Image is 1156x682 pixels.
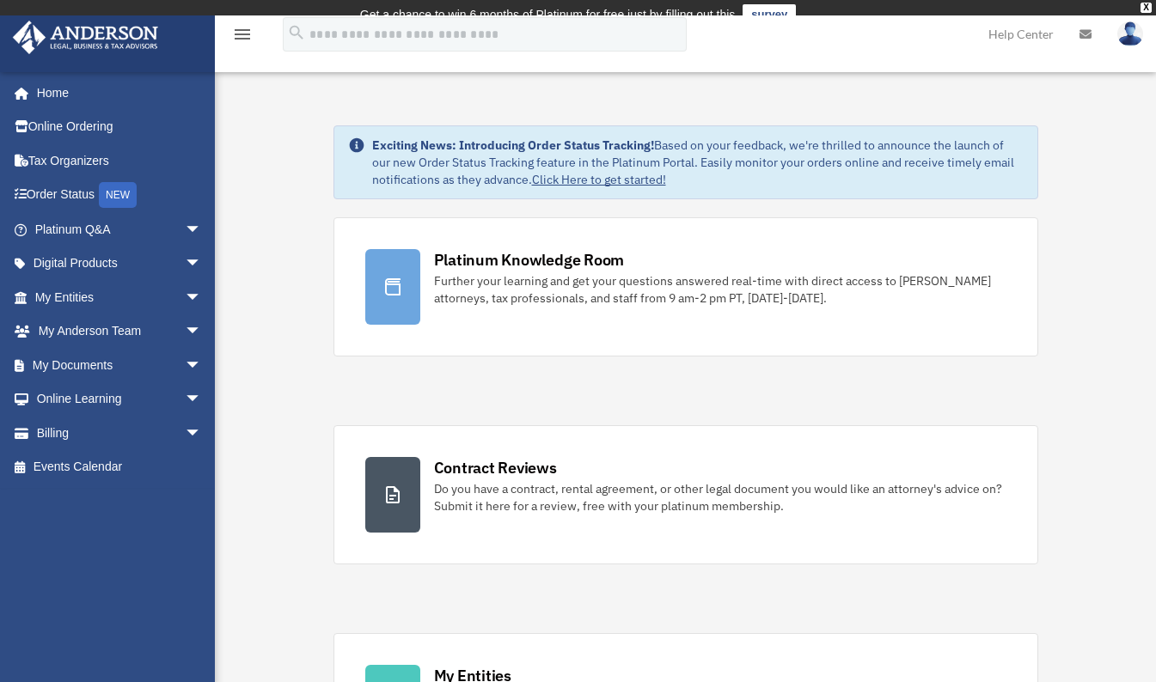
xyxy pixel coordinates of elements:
[434,249,625,271] div: Platinum Knowledge Room
[232,30,253,45] a: menu
[333,217,1038,356] a: Platinum Knowledge Room Further your learning and get your questions answered real-time with dire...
[12,247,228,281] a: Digital Productsarrow_drop_down
[12,348,228,382] a: My Documentsarrow_drop_down
[12,382,228,417] a: Online Learningarrow_drop_down
[287,23,306,42] i: search
[12,450,228,484] a: Events Calendar
[434,480,1006,515] div: Do you have a contract, rental agreement, or other legal document you would like an attorney's ad...
[12,110,228,144] a: Online Ordering
[185,416,219,451] span: arrow_drop_down
[12,280,228,314] a: My Entitiesarrow_drop_down
[185,382,219,417] span: arrow_drop_down
[12,416,228,450] a: Billingarrow_drop_down
[743,4,796,25] a: survey
[99,182,137,208] div: NEW
[333,425,1038,564] a: Contract Reviews Do you have a contract, rental agreement, or other legal document you would like...
[372,137,654,153] strong: Exciting News: Introducing Order Status Tracking!
[360,4,736,25] div: Get a chance to win 6 months of Platinum for free just by filling out this
[12,314,228,349] a: My Anderson Teamarrow_drop_down
[1141,3,1152,13] div: close
[434,457,557,478] div: Contract Reviews
[532,172,666,187] a: Click Here to get started!
[372,137,1024,188] div: Based on your feedback, we're thrilled to announce the launch of our new Order Status Tracking fe...
[232,24,253,45] i: menu
[1117,21,1143,46] img: User Pic
[12,178,228,213] a: Order StatusNEW
[12,143,228,178] a: Tax Organizers
[185,348,219,383] span: arrow_drop_down
[434,272,1006,307] div: Further your learning and get your questions answered real-time with direct access to [PERSON_NAM...
[185,314,219,350] span: arrow_drop_down
[12,212,228,247] a: Platinum Q&Aarrow_drop_down
[12,76,219,110] a: Home
[185,212,219,247] span: arrow_drop_down
[185,247,219,282] span: arrow_drop_down
[185,280,219,315] span: arrow_drop_down
[8,21,163,54] img: Anderson Advisors Platinum Portal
